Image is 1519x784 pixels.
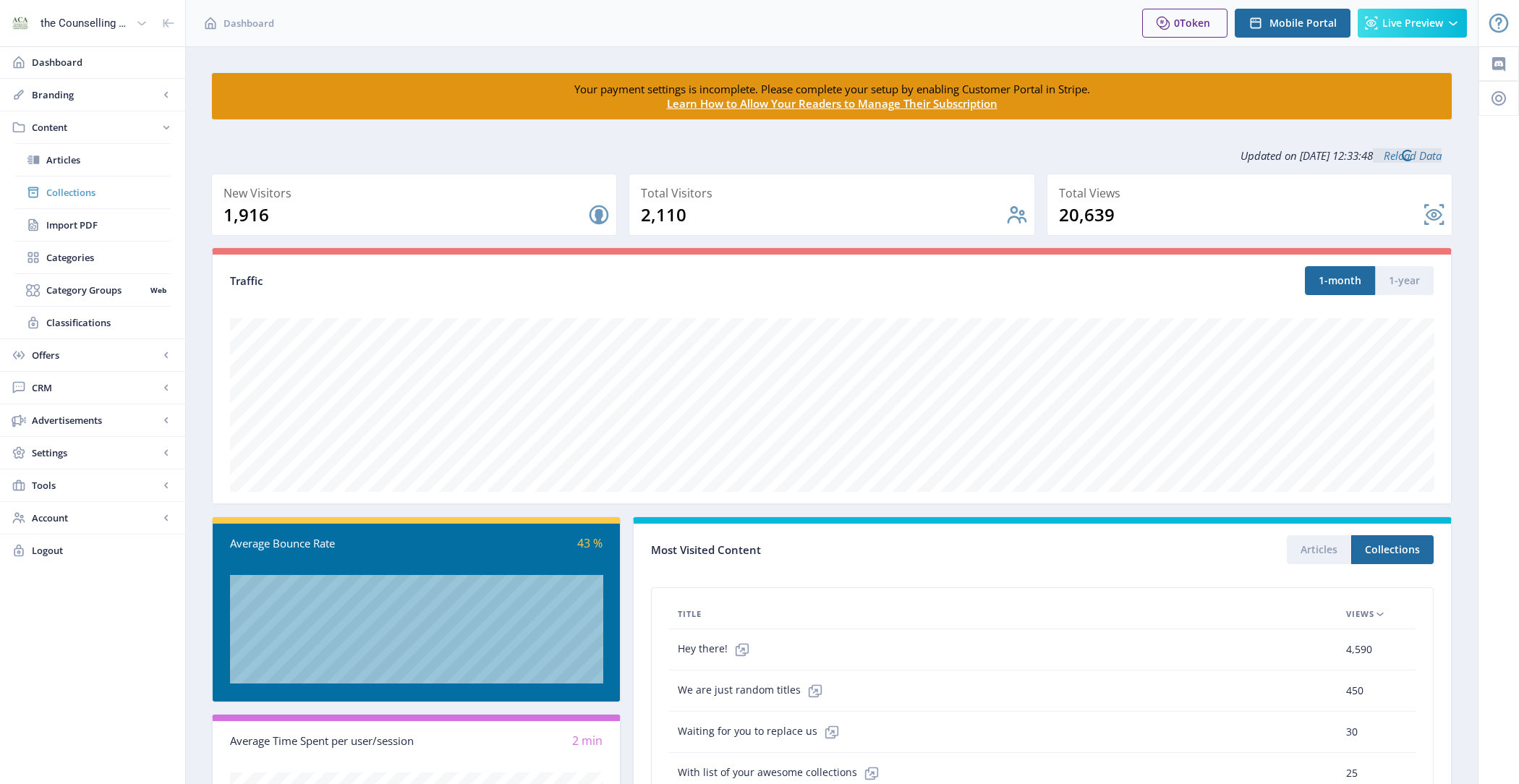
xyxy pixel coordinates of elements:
div: Most Visited Content [651,539,1042,561]
span: Live Preview [1382,17,1443,29]
div: Average Bounce Rate [230,535,417,552]
button: Live Preview [1358,9,1467,38]
span: Account [32,511,159,525]
a: Classifications [14,307,171,338]
div: 20,639 [1059,203,1423,226]
button: Collections [1351,535,1434,564]
div: Updated on [DATE] 12:33:48 [211,137,1452,174]
span: Waiting for you to replace us [678,717,846,746]
button: 1-year [1375,266,1434,295]
span: Category Groups [46,283,145,297]
span: Dashboard [32,55,174,69]
span: Hey there! [678,635,757,664]
button: 1-month [1305,266,1375,295]
a: Learn How to Allow Your Readers to Manage Their Subscription [667,96,997,111]
span: 43 % [577,535,603,551]
div: 2 min [417,733,603,749]
button: Articles [1287,535,1351,564]
span: Collections [46,185,171,200]
div: Total Visitors [641,183,1028,203]
span: Classifications [46,315,171,330]
span: 450 [1346,682,1363,699]
a: Category GroupsWeb [14,274,171,306]
div: New Visitors [224,183,610,203]
a: Import PDF [14,209,171,241]
span: Import PDF [46,218,171,232]
span: 25 [1346,764,1358,782]
span: 30 [1346,723,1358,741]
span: Mobile Portal [1269,17,1337,29]
span: Content [32,120,159,135]
span: Dashboard [224,16,274,30]
div: 2,110 [641,203,1005,226]
span: We are just random titles [678,676,830,705]
a: Articles [14,144,171,176]
span: Branding [32,88,159,102]
button: Mobile Portal [1235,9,1350,38]
a: Reload Data [1373,148,1442,163]
a: Categories [14,242,171,273]
span: Offers [32,348,159,362]
button: 0Token [1142,9,1227,38]
span: Token [1180,16,1210,30]
span: Advertisements [32,413,159,427]
span: Settings [32,446,159,460]
div: Average Time Spent per user/session [230,733,417,749]
a: Collections [14,176,171,208]
span: Views [1346,605,1374,623]
img: properties.app_icon.jpeg [9,12,32,35]
span: Articles [46,153,171,167]
div: Your payment settings is incomplete. Please complete your setup by enabling Customer Portal in St... [519,82,1144,111]
span: Logout [32,543,174,558]
span: 4,590 [1346,641,1372,658]
div: 1,916 [224,203,587,226]
span: Categories [46,250,171,265]
span: CRM [32,380,159,395]
div: the Counselling Australia Magazine [41,7,130,39]
div: Traffic [230,273,832,289]
span: Tools [32,478,159,493]
span: Title [678,605,702,623]
div: Total Views [1059,183,1446,203]
nb-badge: Web [145,283,171,297]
